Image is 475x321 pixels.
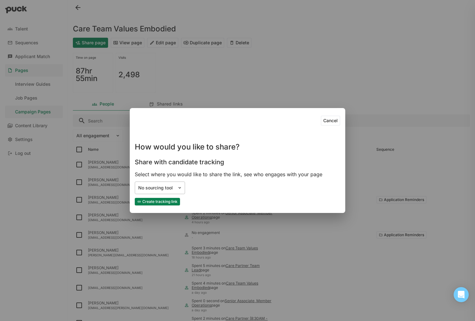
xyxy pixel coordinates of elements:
button: Create tracking link [135,198,180,205]
div: Select where you would like to share the link, see who engages with your page [135,171,340,178]
h3: Share with candidate tracking [135,158,224,166]
h1: How would you like to share? [135,143,240,151]
div: Open Intercom Messenger [454,287,469,302]
button: Cancel [321,116,340,126]
div: No sourcing tool [138,185,174,191]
